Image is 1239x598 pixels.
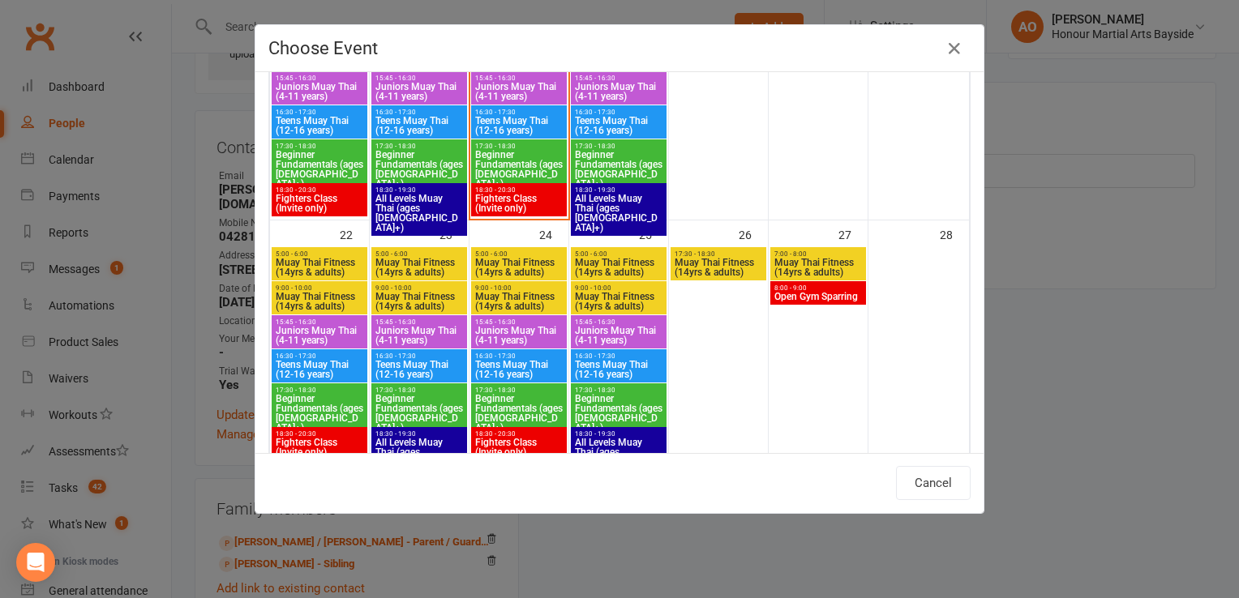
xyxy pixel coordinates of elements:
[375,250,464,258] span: 5:00 - 6:00
[774,292,863,301] span: Open Gym Sparring
[940,220,969,247] div: 28
[275,292,364,311] span: Muay Thai Fitness (14yrs & adults)
[275,250,364,258] span: 5:00 - 6:00
[474,143,564,150] span: 17:30 - 18:30
[275,143,364,150] span: 17:30 - 18:30
[574,250,663,258] span: 5:00 - 6:00
[574,109,663,116] span: 16:30 - 17:30
[275,352,364,360] span: 16:30 - 17:30
[375,438,464,476] span: All Levels Muay Thai (ages [DEMOGRAPHIC_DATA]+)
[574,75,663,82] span: 15:45 - 16:30
[474,430,564,438] span: 18:30 - 20:30
[574,430,663,438] span: 18:30 - 19:30
[474,186,564,194] span: 18:30 - 20:30
[574,394,663,433] span: Beginner Fundamentals (ages [DEMOGRAPHIC_DATA]+)
[375,82,464,101] span: Juniors Muay Thai (4-11 years)
[574,194,663,233] span: All Levels Muay Thai (ages [DEMOGRAPHIC_DATA]+)
[375,387,464,394] span: 17:30 - 18:30
[574,186,663,194] span: 18:30 - 19:30
[474,284,564,292] span: 9:00 - 10:00
[474,150,564,189] span: Beginner Fundamentals (ages [DEMOGRAPHIC_DATA]+)
[574,150,663,189] span: Beginner Fundamentals (ages [DEMOGRAPHIC_DATA]+)
[275,82,364,101] span: Juniors Muay Thai (4-11 years)
[574,352,663,360] span: 16:30 - 17:30
[275,438,364,457] span: Fighters Class (Invite only)
[474,352,564,360] span: 16:30 - 17:30
[375,430,464,438] span: 18:30 - 19:30
[774,284,863,292] span: 8:00 - 9:00
[375,292,464,311] span: Muay Thai Fitness (14yrs & adults)
[340,220,369,247] div: 22
[275,75,364,82] span: 15:45 - 16:30
[574,82,663,101] span: Juniors Muay Thai (4-11 years)
[275,116,364,135] span: Teens Muay Thai (12-16 years)
[275,430,364,438] span: 18:30 - 20:30
[474,387,564,394] span: 17:30 - 18:30
[275,326,364,345] span: Juniors Muay Thai (4-11 years)
[838,220,868,247] div: 27
[375,326,464,345] span: Juniors Muay Thai (4-11 years)
[275,150,364,189] span: Beginner Fundamentals (ages [DEMOGRAPHIC_DATA]+)
[375,150,464,189] span: Beginner Fundamentals (ages [DEMOGRAPHIC_DATA]+)
[941,36,967,62] button: Close
[574,258,663,277] span: Muay Thai Fitness (14yrs & adults)
[474,75,564,82] span: 15:45 - 16:30
[275,258,364,277] span: Muay Thai Fitness (14yrs & adults)
[375,143,464,150] span: 17:30 - 18:30
[375,284,464,292] span: 9:00 - 10:00
[739,220,768,247] div: 26
[16,543,55,582] div: Open Intercom Messenger
[375,75,464,82] span: 15:45 - 16:30
[275,194,364,213] span: Fighters Class (Invite only)
[275,394,364,433] span: Beginner Fundamentals (ages [DEMOGRAPHIC_DATA]+)
[474,250,564,258] span: 5:00 - 6:00
[574,360,663,379] span: Teens Muay Thai (12-16 years)
[474,326,564,345] span: Juniors Muay Thai (4-11 years)
[275,284,364,292] span: 9:00 - 10:00
[275,186,364,194] span: 18:30 - 20:30
[474,116,564,135] span: Teens Muay Thai (12-16 years)
[474,292,564,311] span: Muay Thai Fitness (14yrs & adults)
[474,318,564,326] span: 15:45 - 16:30
[474,82,564,101] span: Juniors Muay Thai (4-11 years)
[674,250,763,258] span: 17:30 - 18:30
[375,109,464,116] span: 16:30 - 17:30
[474,258,564,277] span: Muay Thai Fitness (14yrs & adults)
[474,109,564,116] span: 16:30 - 17:30
[896,466,971,500] button: Cancel
[674,258,763,277] span: Muay Thai Fitness (14yrs & adults)
[375,394,464,433] span: Beginner Fundamentals (ages [DEMOGRAPHIC_DATA]+)
[474,438,564,457] span: Fighters Class (Invite only)
[268,38,971,58] h4: Choose Event
[574,387,663,394] span: 17:30 - 18:30
[474,194,564,213] span: Fighters Class (Invite only)
[574,143,663,150] span: 17:30 - 18:30
[574,438,663,476] span: All Levels Muay Thai (ages [DEMOGRAPHIC_DATA]+)
[375,318,464,326] span: 15:45 - 16:30
[474,360,564,379] span: Teens Muay Thai (12-16 years)
[375,258,464,277] span: Muay Thai Fitness (14yrs & adults)
[375,360,464,379] span: Teens Muay Thai (12-16 years)
[375,186,464,194] span: 18:30 - 19:30
[539,220,568,247] div: 24
[375,352,464,360] span: 16:30 - 17:30
[574,284,663,292] span: 9:00 - 10:00
[774,258,863,277] span: Muay Thai Fitness (14yrs & adults)
[574,326,663,345] span: Juniors Muay Thai (4-11 years)
[275,360,364,379] span: Teens Muay Thai (12-16 years)
[275,387,364,394] span: 17:30 - 18:30
[375,116,464,135] span: Teens Muay Thai (12-16 years)
[275,318,364,326] span: 15:45 - 16:30
[375,194,464,233] span: All Levels Muay Thai (ages [DEMOGRAPHIC_DATA]+)
[474,394,564,433] span: Beginner Fundamentals (ages [DEMOGRAPHIC_DATA]+)
[574,318,663,326] span: 15:45 - 16:30
[574,116,663,135] span: Teens Muay Thai (12-16 years)
[574,292,663,311] span: Muay Thai Fitness (14yrs & adults)
[275,109,364,116] span: 16:30 - 17:30
[774,250,863,258] span: 7:00 - 8:00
